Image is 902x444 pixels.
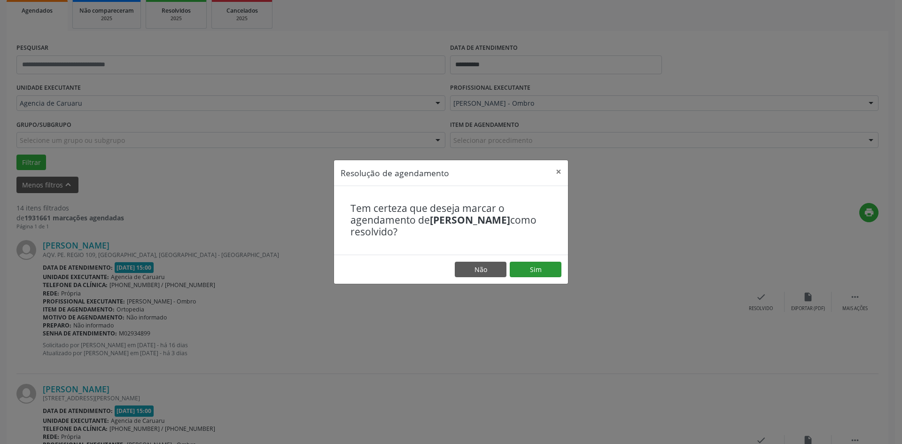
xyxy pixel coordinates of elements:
[430,213,510,226] b: [PERSON_NAME]
[341,167,449,179] h5: Resolução de agendamento
[549,160,568,183] button: Close
[510,262,561,278] button: Sim
[455,262,506,278] button: Não
[350,203,552,238] h4: Tem certeza que deseja marcar o agendamento de como resolvido?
